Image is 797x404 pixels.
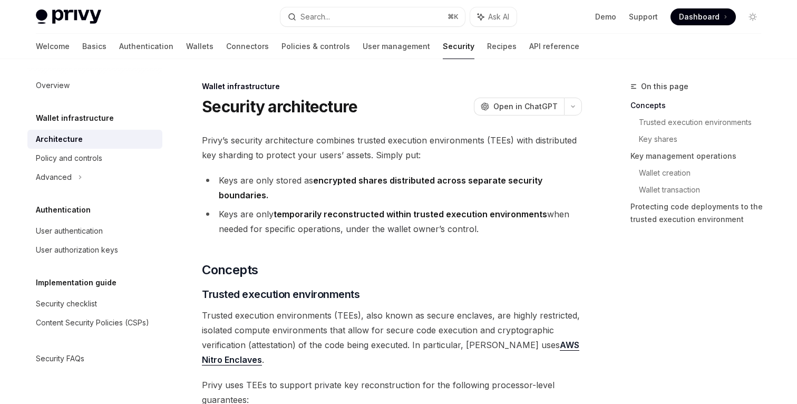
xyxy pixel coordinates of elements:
[36,352,84,365] div: Security FAQs
[27,149,162,168] a: Policy and controls
[202,262,258,278] span: Concepts
[219,175,542,200] strong: encrypted shares distributed across separate security boundaries.
[529,34,579,59] a: API reference
[493,101,558,112] span: Open in ChatGPT
[27,294,162,313] a: Security checklist
[639,131,770,148] a: Key shares
[119,34,173,59] a: Authentication
[641,80,688,93] span: On this page
[639,114,770,131] a: Trusted execution environments
[448,13,459,21] span: ⌘ K
[202,173,582,203] li: Keys are only stored as
[27,241,162,259] a: User authorization keys
[470,7,517,26] button: Ask AI
[639,165,770,181] a: Wallet creation
[670,8,736,25] a: Dashboard
[488,12,509,22] span: Ask AI
[280,7,465,26] button: Search...⌘K
[186,34,213,59] a: Wallets
[27,76,162,95] a: Overview
[274,209,547,219] strong: temporarily reconstructed within trusted execution environments
[363,34,430,59] a: User management
[36,112,114,124] h5: Wallet infrastructure
[36,244,118,256] div: User authorization keys
[281,34,350,59] a: Policies & controls
[630,97,770,114] a: Concepts
[443,34,474,59] a: Security
[36,9,101,24] img: light logo
[202,133,582,162] span: Privy’s security architecture combines trusted execution environments (TEEs) with distributed key...
[36,79,70,92] div: Overview
[36,225,103,237] div: User authentication
[36,204,91,216] h5: Authentication
[27,349,162,368] a: Security FAQs
[27,222,162,241] a: User authentication
[36,133,83,146] div: Architecture
[36,316,149,329] div: Content Security Policies (CSPs)
[630,198,770,228] a: Protecting code deployments to the trusted execution environment
[27,313,162,332] a: Content Security Policies (CSPs)
[82,34,106,59] a: Basics
[36,152,102,165] div: Policy and controls
[202,97,357,116] h1: Security architecture
[202,207,582,236] li: Keys are only when needed for specific operations, under the wallet owner’s control.
[300,11,330,23] div: Search...
[487,34,517,59] a: Recipes
[36,276,116,289] h5: Implementation guide
[36,171,72,184] div: Advanced
[679,12,720,22] span: Dashboard
[27,130,162,149] a: Architecture
[202,308,582,367] span: Trusted execution environments (TEEs), also known as secure enclaves, are highly restricted, isol...
[744,8,761,25] button: Toggle dark mode
[202,81,582,92] div: Wallet infrastructure
[226,34,269,59] a: Connectors
[639,181,770,198] a: Wallet transaction
[202,287,359,302] span: Trusted execution environments
[595,12,616,22] a: Demo
[474,98,564,116] button: Open in ChatGPT
[629,12,658,22] a: Support
[36,297,97,310] div: Security checklist
[630,148,770,165] a: Key management operations
[36,34,70,59] a: Welcome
